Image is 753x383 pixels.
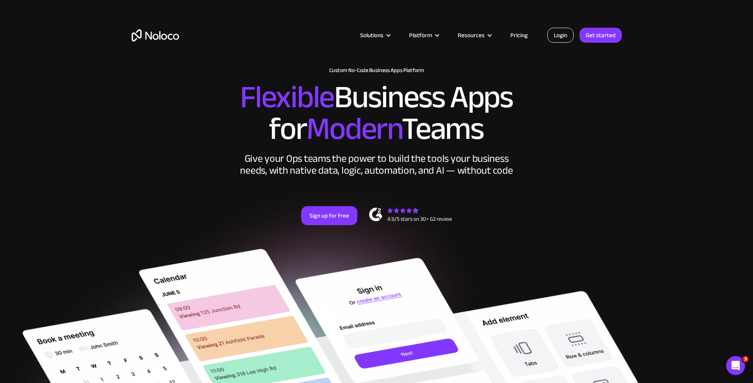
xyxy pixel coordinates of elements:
span: Flexible [240,68,334,127]
a: Sign up for free [301,206,357,225]
div: Platform [409,30,432,40]
div: Platform [399,30,448,40]
h2: Business Apps for Teams [132,82,622,145]
div: Solutions [350,30,399,40]
a: home [132,29,179,42]
div: Resources [458,30,485,40]
div: Give your Ops teams the power to build the tools your business needs, with native data, logic, au... [238,153,515,176]
a: Get started [579,28,622,43]
div: Resources [448,30,500,40]
span: Modern [306,99,402,158]
div: Solutions [360,30,383,40]
a: Pricing [500,30,538,40]
a: Login [547,28,574,43]
iframe: Intercom live chat [726,356,745,375]
span: 3 [742,356,749,362]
